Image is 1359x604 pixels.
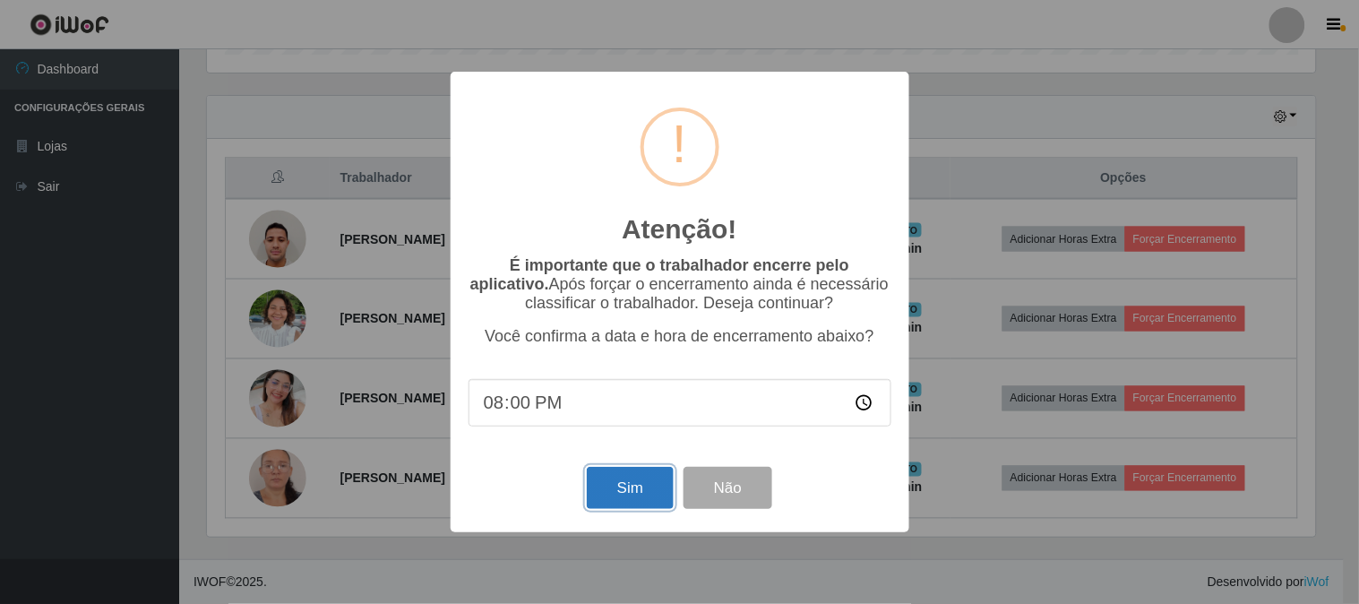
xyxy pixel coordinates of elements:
p: Após forçar o encerramento ainda é necessário classificar o trabalhador. Deseja continuar? [469,256,891,313]
p: Você confirma a data e hora de encerramento abaixo? [469,327,891,346]
button: Sim [587,467,674,509]
button: Não [684,467,772,509]
h2: Atenção! [622,213,736,246]
b: É importante que o trabalhador encerre pelo aplicativo. [470,256,849,293]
